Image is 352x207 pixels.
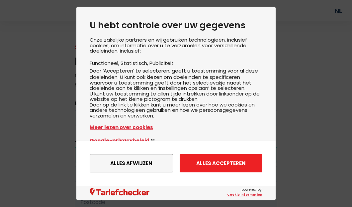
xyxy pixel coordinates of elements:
[76,141,276,186] div: menu
[149,60,174,67] li: Publiciteit
[227,192,262,197] a: Cookie Information
[121,60,149,67] li: Statistisch
[90,137,262,144] a: Google-privacybeleid
[227,187,262,197] span: powered by:
[90,20,262,31] h2: U hebt controle over uw gegevens
[90,37,262,150] div: Onze zakelijke partners en wij gebruiken technologieën, inclusief cookies, om informatie over u t...
[90,60,121,67] li: Functioneel
[180,154,262,172] button: Alles accepteren
[90,123,262,131] a: Meer lezen over cookies
[90,188,149,196] img: logo
[90,154,173,172] button: Alles afwijzen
